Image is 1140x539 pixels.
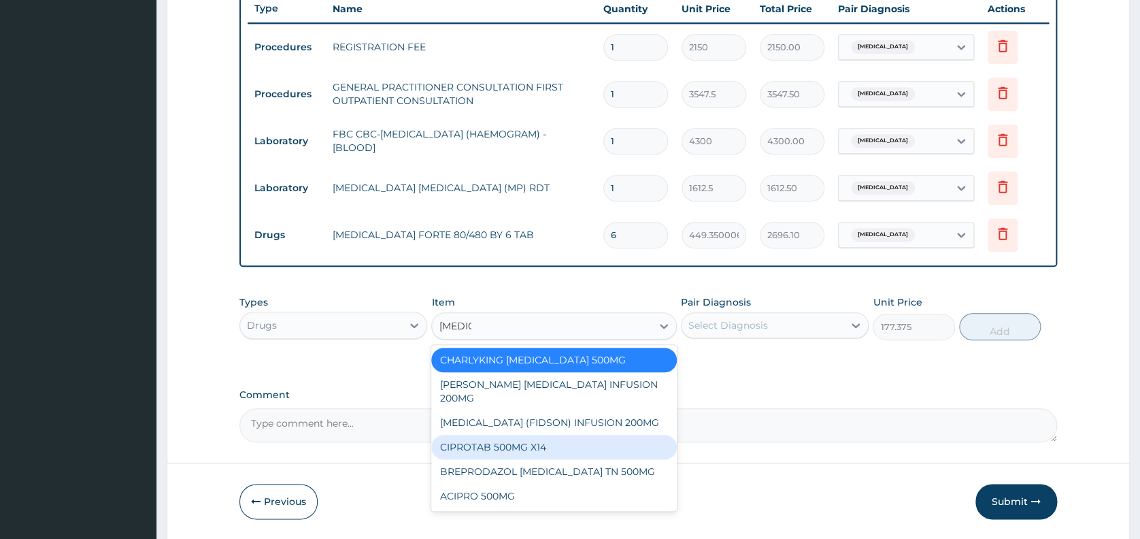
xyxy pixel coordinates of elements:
[431,372,677,410] div: [PERSON_NAME] [MEDICAL_DATA] INFUSION 200MG
[851,40,915,54] span: [MEDICAL_DATA]
[248,35,326,60] td: Procedures
[247,318,277,332] div: Drugs
[681,295,751,309] label: Pair Diagnosis
[688,318,768,332] div: Select Diagnosis
[248,176,326,201] td: Laboratory
[239,484,318,519] button: Previous
[431,459,677,484] div: BREPRODAZOL [MEDICAL_DATA] TN 500MG
[851,87,915,101] span: [MEDICAL_DATA]
[239,389,1057,401] label: Comment
[248,223,326,248] td: Drugs
[873,295,922,309] label: Unit Price
[326,221,597,248] td: [MEDICAL_DATA] FORTE 80/480 BY 6 TAB
[248,82,326,107] td: Procedures
[975,484,1057,519] button: Submit
[959,313,1041,340] button: Add
[248,129,326,154] td: Laboratory
[851,134,915,148] span: [MEDICAL_DATA]
[851,228,915,242] span: [MEDICAL_DATA]
[431,410,677,435] div: [MEDICAL_DATA] (FIDSON) INFUSION 200MG
[239,297,268,308] label: Types
[851,181,915,195] span: [MEDICAL_DATA]
[326,33,597,61] td: REGISTRATION FEE
[431,484,677,508] div: ACIPRO 500MG
[326,174,597,201] td: [MEDICAL_DATA] [MEDICAL_DATA] (MP) RDT
[431,348,677,372] div: CHARLYKING [MEDICAL_DATA] 500MG
[431,435,677,459] div: CIPROTAB 500MG X14
[326,73,597,114] td: GENERAL PRACTITIONER CONSULTATION FIRST OUTPATIENT CONSULTATION
[431,295,454,309] label: Item
[326,120,597,161] td: FBC CBC-[MEDICAL_DATA] (HAEMOGRAM) - [BLOOD]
